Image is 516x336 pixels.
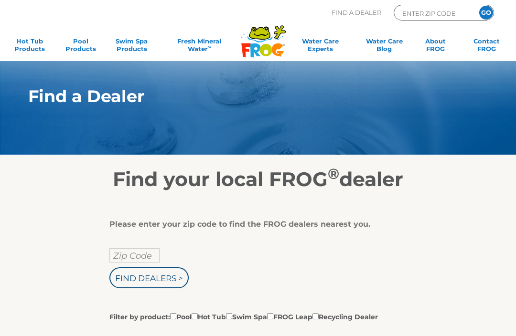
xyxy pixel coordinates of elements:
[10,37,49,56] a: Hot TubProducts
[28,87,453,106] h1: Find a Dealer
[208,44,211,50] sup: ∞
[109,267,189,288] input: Find Dealers >
[312,313,319,319] input: Filter by product:PoolHot TubSwim SpaFROG LeapRecycling Dealer
[328,165,339,183] sup: ®
[467,37,506,56] a: ContactFROG
[226,313,232,319] input: Filter by product:PoolHot TubSwim SpaFROG LeapRecycling Dealer
[109,311,378,322] label: Filter by product: Pool Hot Tub Swim Spa FROG Leap Recycling Dealer
[479,6,493,20] input: GO
[163,37,236,56] a: Fresh MineralWater∞
[416,37,455,56] a: AboutFROG
[14,167,502,191] h2: Find your local FROG dealer
[170,313,176,319] input: Filter by product:PoolHot TubSwim SpaFROG LeapRecycling Dealer
[192,313,198,319] input: Filter by product:PoolHot TubSwim SpaFROG LeapRecycling Dealer
[112,37,151,56] a: Swim SpaProducts
[365,37,404,56] a: Water CareBlog
[109,220,399,229] div: Please enter your zip code to find the FROG dealers nearest you.
[332,5,381,21] p: Find A Dealer
[401,8,466,19] input: Zip Code Form
[267,313,273,319] input: Filter by product:PoolHot TubSwim SpaFROG LeapRecycling Dealer
[61,37,100,56] a: PoolProducts
[288,37,353,56] a: Water CareExperts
